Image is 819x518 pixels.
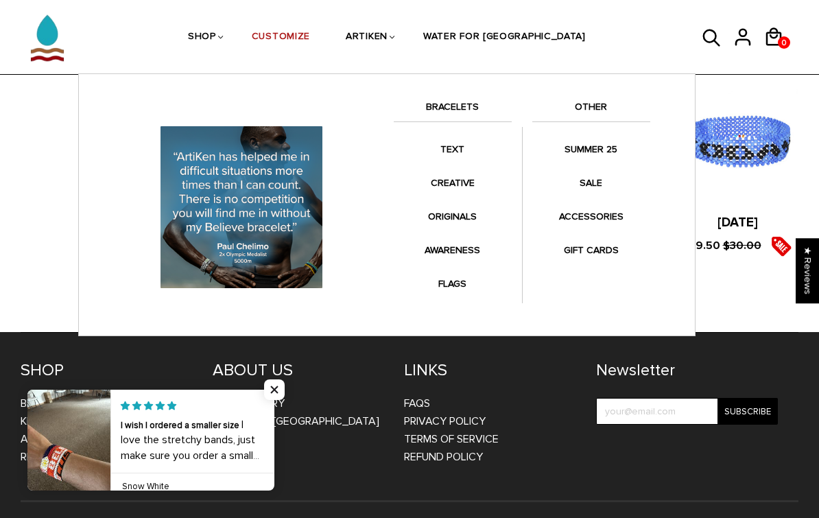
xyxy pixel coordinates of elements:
[771,236,792,257] img: sale5.png
[404,450,483,464] a: Refund Policy
[188,1,216,74] a: SHOP
[394,169,512,196] a: CREATIVE
[723,238,761,252] s: $30.00
[717,215,758,231] a: [DATE]
[394,136,512,163] a: TEXT
[532,237,650,263] a: GIFT CARDS
[778,34,790,51] span: 0
[532,136,650,163] a: SUMMER 25
[213,414,379,428] a: WATER FOR [GEOGRAPHIC_DATA]
[394,203,512,230] a: ORIGINALS
[404,432,499,446] a: Terms of Service
[596,398,778,425] input: your@email.com
[423,1,586,74] a: WATER FOR [GEOGRAPHIC_DATA]
[596,360,778,381] h4: Newsletter
[346,1,388,74] a: ARTIKEN
[532,169,650,196] a: SALE
[717,398,778,425] input: Subscribe
[21,360,192,381] h4: SHOP
[394,99,512,122] a: BRACELETS
[264,379,285,400] span: Close popup widget
[685,238,720,252] span: $19.50
[404,360,575,381] h4: LINKS
[532,203,650,230] a: ACCESSORIES
[394,270,512,297] a: FLAGS
[778,36,790,49] a: 0
[796,238,819,303] div: Click to open Judge.me floating reviews tab
[213,360,384,381] h4: ABOUT US
[404,397,430,410] a: FAQs
[252,1,310,74] a: CUSTOMIZE
[394,237,512,263] a: AWARENESS
[404,414,486,428] a: Privacy Policy
[213,397,285,410] a: BRAND STORY
[532,99,650,122] a: OTHER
